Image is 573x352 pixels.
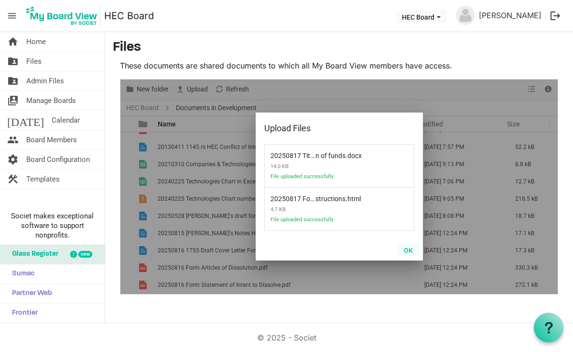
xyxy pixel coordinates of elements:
div: Upload Files [264,121,384,136]
span: 20250817 Form 990 Schedule N & Instructions.html [270,189,346,203]
button: logout [545,6,565,26]
span: [DATE] [7,111,44,130]
span: 14.0 KB [270,159,371,173]
a: [PERSON_NAME] [475,6,545,25]
p: These documents are shared documents to which all My Board View members have access. [120,60,558,71]
span: Partner Web [7,284,52,303]
span: people [7,130,19,149]
span: Manage Boards [26,91,76,110]
span: Calendar [52,111,80,130]
span: construction [7,170,19,189]
span: File uploaded successfully [270,216,371,228]
h3: Files [113,40,565,56]
span: Home [26,32,46,51]
span: Societ makes exceptional software to support nonprofits. [4,211,100,240]
img: no-profile-picture.svg [456,6,475,25]
span: folder_shared [7,71,19,91]
span: home [7,32,19,51]
span: Sumac [7,264,34,284]
a: My Board View Logo [23,4,104,28]
a: © 2025 - Societ [257,333,316,342]
span: settings [7,150,19,169]
span: Board Members [26,130,77,149]
span: Files [26,52,42,71]
div: new [78,251,92,258]
button: OK [398,243,419,257]
span: switch_account [7,91,19,110]
span: Templates [26,170,60,189]
span: folder_shared [7,52,19,71]
a: HEC Board [104,6,154,25]
button: HEC Board dropdownbutton [396,10,447,23]
span: Frontier [7,304,38,323]
span: File uploaded successfully [270,173,371,185]
span: 20250817 Title 5 re Notice re distribution of funds.docx [270,146,346,159]
span: Board Configuration [26,150,90,169]
span: Admin Files [26,71,64,91]
span: Glass Register [7,245,58,264]
img: My Board View Logo [23,4,100,28]
span: menu [3,7,21,25]
span: 4.7 KB [270,203,371,216]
